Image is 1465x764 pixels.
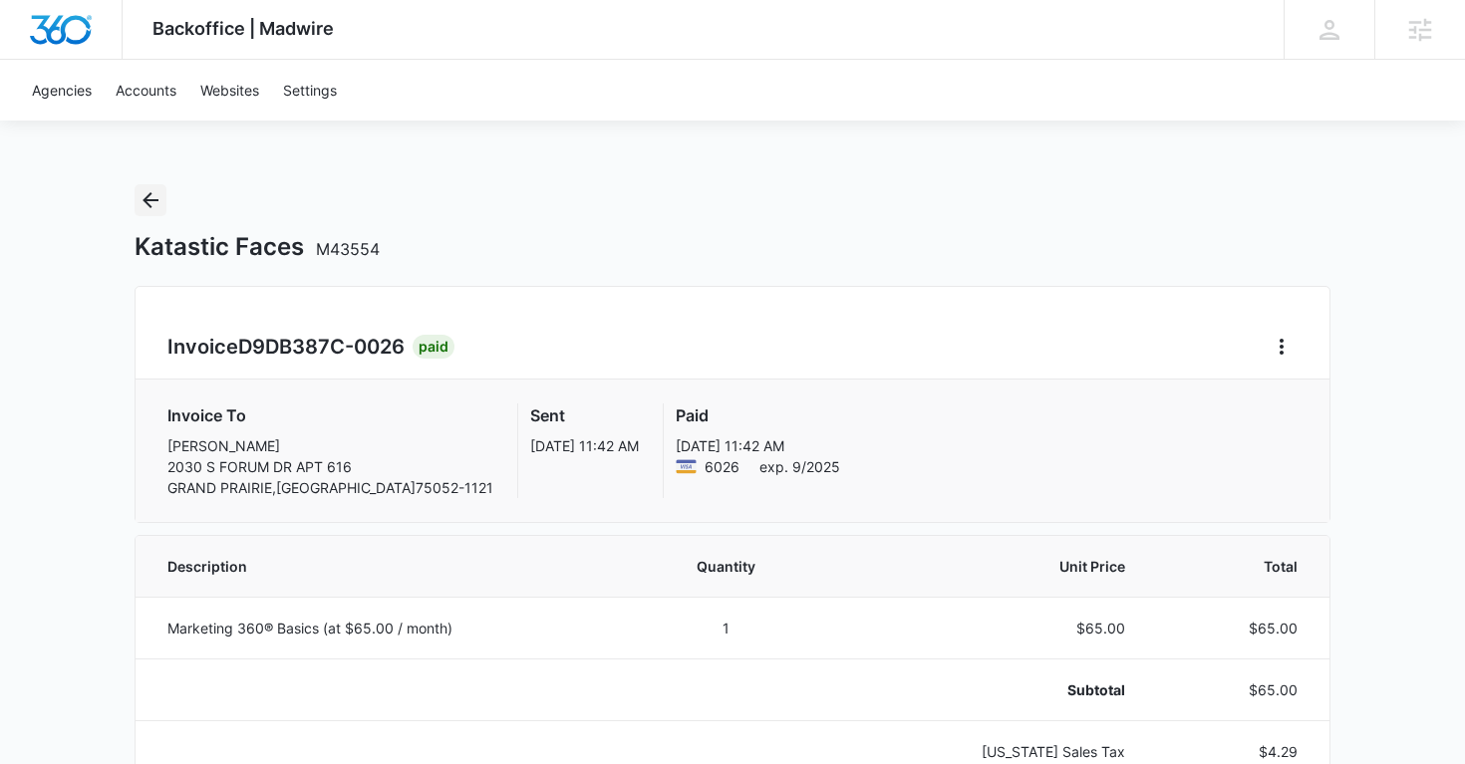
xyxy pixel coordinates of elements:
span: Total [1173,556,1298,577]
button: Back [135,184,166,216]
a: Settings [271,60,349,121]
span: Visa ending with [705,456,739,477]
span: exp. 9/2025 [759,456,840,477]
a: Agencies [20,60,104,121]
h2: Invoice [167,332,413,362]
button: Home [1266,331,1298,363]
h1: Katastic Faces [135,232,380,262]
p: [US_STATE] Sales Tax [842,741,1125,762]
div: Paid [413,335,454,359]
span: Description [167,556,610,577]
span: M43554 [316,239,380,259]
p: [DATE] 11:42 AM [530,435,639,456]
span: D9DB387C-0026 [238,335,405,359]
p: $65.00 [842,618,1125,638]
span: Backoffice | Madwire [152,18,334,39]
p: $65.00 [1173,679,1298,700]
p: Marketing 360® Basics (at $65.00 / month) [167,618,610,638]
p: $4.29 [1173,741,1298,762]
h3: Paid [676,403,840,427]
td: 1 [634,597,818,658]
span: Unit Price [842,556,1125,577]
a: Websites [188,60,271,121]
p: [PERSON_NAME] 2030 S FORUM DR APT 616 GRAND PRAIRIE , [GEOGRAPHIC_DATA] 75052-1121 [167,435,493,498]
p: $65.00 [1173,618,1298,638]
p: Subtotal [842,679,1125,700]
h3: Invoice To [167,403,493,427]
h3: Sent [530,403,639,427]
a: Accounts [104,60,188,121]
span: Quantity [658,556,794,577]
p: [DATE] 11:42 AM [676,435,840,456]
